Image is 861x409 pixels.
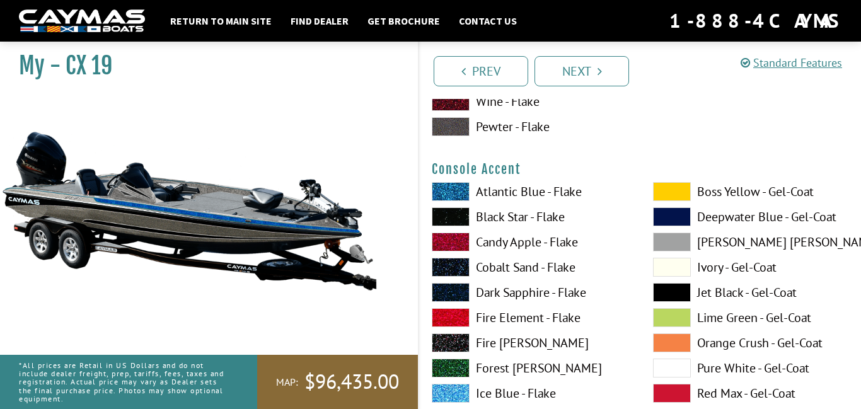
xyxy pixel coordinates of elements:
[284,13,355,29] a: Find Dealer
[432,308,628,327] label: Fire Element - Flake
[535,56,629,86] a: Next
[432,233,628,251] label: Candy Apple - Flake
[432,359,628,377] label: Forest [PERSON_NAME]
[257,355,418,409] a: MAP:$96,435.00
[653,308,849,327] label: Lime Green - Gel-Coat
[453,13,523,29] a: Contact Us
[432,283,628,302] label: Dark Sapphire - Flake
[276,376,298,389] span: MAP:
[653,182,849,201] label: Boss Yellow - Gel-Coat
[430,54,861,86] ul: Pagination
[653,359,849,377] label: Pure White - Gel-Coat
[669,7,842,35] div: 1-888-4CAYMAS
[432,117,628,136] label: Pewter - Flake
[432,182,628,201] label: Atlantic Blue - Flake
[653,258,849,277] label: Ivory - Gel-Coat
[304,369,399,395] span: $96,435.00
[653,233,849,251] label: [PERSON_NAME] [PERSON_NAME] - Gel-Coat
[432,258,628,277] label: Cobalt Sand - Flake
[434,56,528,86] a: Prev
[432,207,628,226] label: Black Star - Flake
[164,13,278,29] a: Return to main site
[361,13,446,29] a: Get Brochure
[432,384,628,403] label: Ice Blue - Flake
[432,161,848,177] h4: Console Accent
[19,9,145,33] img: white-logo-c9c8dbefe5ff5ceceb0f0178aa75bf4bb51f6bca0971e226c86eb53dfe498488.png
[19,52,386,80] h1: My - CX 19
[432,333,628,352] label: Fire [PERSON_NAME]
[653,207,849,226] label: Deepwater Blue - Gel-Coat
[653,384,849,403] label: Red Max - Gel-Coat
[653,283,849,302] label: Jet Black - Gel-Coat
[741,55,842,70] a: Standard Features
[432,92,628,111] label: Wine - Flake
[19,355,229,409] p: *All prices are Retail in US Dollars and do not include dealer freight, prep, tariffs, fees, taxe...
[653,333,849,352] label: Orange Crush - Gel-Coat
